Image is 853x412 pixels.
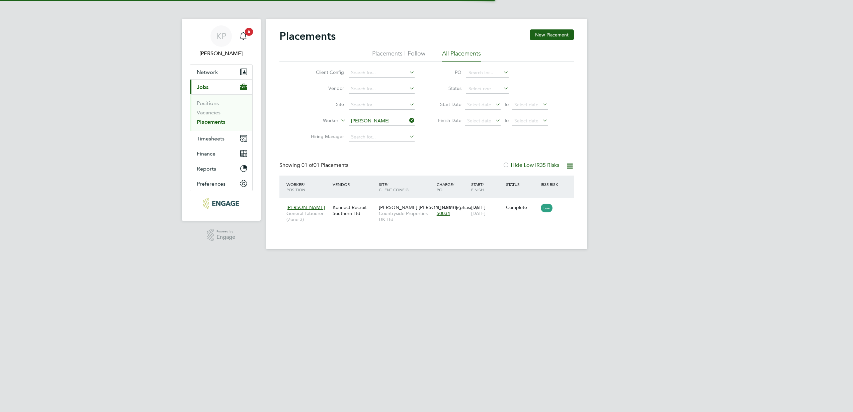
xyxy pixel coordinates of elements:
[190,80,252,94] button: Jobs
[379,210,433,222] span: Countryside Properties UK Ltd
[197,166,216,172] span: Reports
[285,178,331,196] div: Worker
[197,100,219,106] a: Positions
[286,182,305,192] span: / Position
[306,69,344,75] label: Client Config
[349,68,415,78] input: Search for...
[286,210,329,222] span: General Labourer (Zone 3)
[285,201,574,206] a: [PERSON_NAME]General Labourer (Zone 3)Konnect Recruit Southern Ltd[PERSON_NAME] [PERSON_NAME] (ph...
[190,176,252,191] button: Preferences
[437,210,450,216] span: S0034
[302,162,314,169] span: 01 of
[442,49,481,62] li: All Placements
[190,198,253,209] a: Go to home page
[286,204,325,210] span: [PERSON_NAME]
[197,119,225,125] a: Placements
[437,204,451,210] span: £18.88
[331,178,377,190] div: Vendor
[279,29,336,43] h2: Placements
[197,109,221,116] a: Vacancies
[530,29,574,40] button: New Placement
[190,94,252,131] div: Jobs
[217,234,235,240] span: Engage
[349,132,415,142] input: Search for...
[306,133,344,139] label: Hiring Manager
[431,69,461,75] label: PO
[197,150,216,157] span: Finance
[514,118,538,124] span: Select date
[197,181,226,187] span: Preferences
[471,182,484,192] span: / Finish
[470,201,504,220] div: [DATE]
[471,210,486,216] span: [DATE]
[245,28,253,36] span: 6
[467,102,491,108] span: Select date
[379,182,409,192] span: / Client Config
[467,118,491,124] span: Select date
[302,162,348,169] span: 01 Placements
[377,178,435,196] div: Site
[331,201,377,220] div: Konnect Recruit Southern Ltd
[237,25,250,47] a: 6
[372,49,425,62] li: Placements I Follow
[541,204,552,212] span: Low
[514,102,538,108] span: Select date
[431,117,461,123] label: Finish Date
[190,146,252,161] button: Finance
[306,101,344,107] label: Site
[435,178,470,196] div: Charge
[306,85,344,91] label: Vendor
[453,205,458,210] span: / hr
[349,84,415,94] input: Search for...
[197,84,208,90] span: Jobs
[437,182,454,192] span: / PO
[504,178,539,190] div: Status
[431,101,461,107] label: Start Date
[466,68,509,78] input: Search for...
[349,116,415,126] input: Search for...
[197,69,218,75] span: Network
[539,178,562,190] div: IR35 Risk
[197,135,225,142] span: Timesheets
[190,131,252,146] button: Timesheets
[466,84,509,94] input: Select one
[502,100,511,109] span: To
[470,178,504,196] div: Start
[379,204,478,210] span: [PERSON_NAME] [PERSON_NAME] (phase 2)
[431,85,461,91] label: Status
[207,229,235,241] a: Powered byEngage
[190,49,253,58] span: Kasia Piwowar
[190,161,252,176] button: Reports
[349,100,415,110] input: Search for...
[506,204,537,210] div: Complete
[503,162,559,169] label: Hide Low IR35 Risks
[216,32,226,40] span: KP
[182,19,261,221] nav: Main navigation
[217,229,235,234] span: Powered by
[203,198,239,209] img: konnectrecruit-logo-retina.png
[190,25,253,58] a: KP[PERSON_NAME]
[502,116,511,125] span: To
[279,162,350,169] div: Showing
[190,65,252,79] button: Network
[300,117,338,124] label: Worker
